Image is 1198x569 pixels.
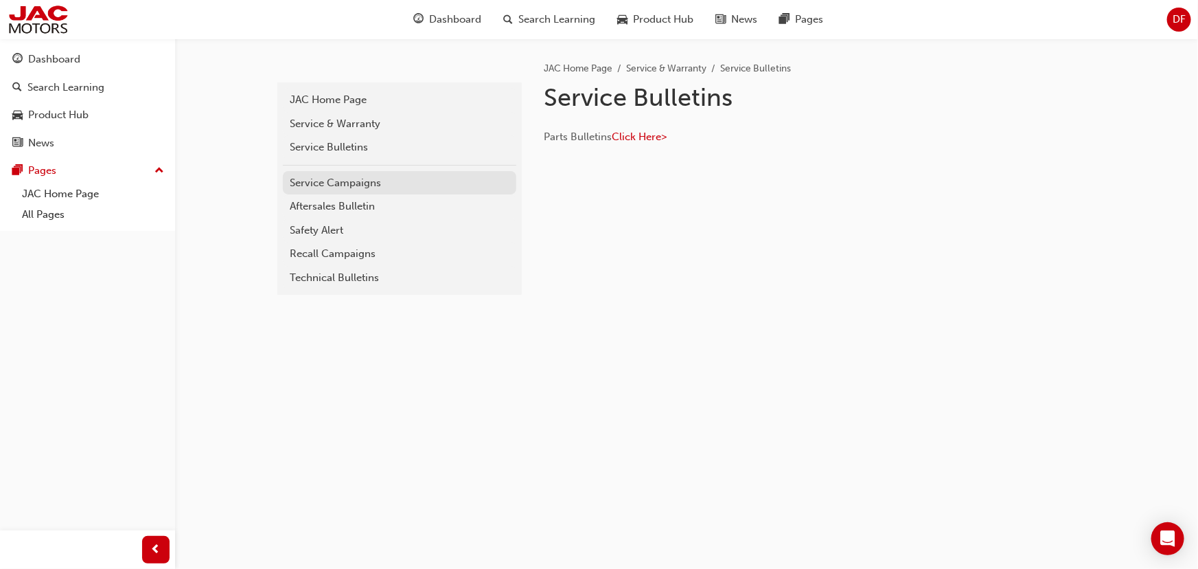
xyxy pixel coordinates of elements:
[606,5,704,34] a: car-iconProduct Hub
[768,5,834,34] a: pages-iconPages
[503,11,513,28] span: search-icon
[413,11,424,28] span: guage-icon
[731,12,757,27] span: News
[5,75,170,100] a: Search Learning
[12,54,23,66] span: guage-icon
[283,194,516,219] a: Aftersales Bulletin
[290,140,509,155] div: Service Bulletins
[720,61,791,77] li: Service Bulletins
[12,165,23,177] span: pages-icon
[154,162,164,180] span: up-icon
[1173,12,1186,27] span: DF
[283,112,516,136] a: Service & Warranty
[1151,522,1184,555] div: Open Intercom Messenger
[626,63,706,74] a: Service & Warranty
[715,11,726,28] span: news-icon
[290,92,509,108] div: JAC Home Page
[7,4,69,35] img: jac-portal
[5,158,170,183] button: Pages
[290,199,509,214] div: Aftersales Bulletin
[290,223,509,238] div: Safety Alert
[290,246,509,262] div: Recall Campaigns
[544,131,612,143] span: Parts Bulletins
[1167,8,1191,32] button: DF
[28,107,89,123] div: Product Hub
[617,11,627,28] span: car-icon
[12,137,23,150] span: news-icon
[290,270,509,286] div: Technical Bulletins
[518,12,595,27] span: Search Learning
[779,11,790,28] span: pages-icon
[16,183,170,205] a: JAC Home Page
[28,163,56,179] div: Pages
[27,80,104,96] div: Search Learning
[544,82,994,113] h1: Service Bulletins
[492,5,606,34] a: search-iconSearch Learning
[283,242,516,266] a: Recall Campaigns
[12,109,23,122] span: car-icon
[28,52,80,67] div: Dashboard
[544,63,612,74] a: JAC Home Page
[704,5,768,34] a: news-iconNews
[5,102,170,128] a: Product Hub
[283,88,516,112] a: JAC Home Page
[283,266,516,290] a: Technical Bulletins
[612,131,667,143] a: Click Here>
[795,12,823,27] span: Pages
[633,12,693,27] span: Product Hub
[12,82,22,94] span: search-icon
[16,204,170,225] a: All Pages
[283,219,516,243] a: Safety Alert
[283,171,516,195] a: Service Campaigns
[429,12,481,27] span: Dashboard
[290,175,509,191] div: Service Campaigns
[5,131,170,156] a: News
[283,135,516,159] a: Service Bulletins
[5,47,170,72] a: Dashboard
[151,542,161,559] span: prev-icon
[402,5,492,34] a: guage-iconDashboard
[290,116,509,132] div: Service & Warranty
[5,44,170,158] button: DashboardSearch LearningProduct HubNews
[28,135,54,151] div: News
